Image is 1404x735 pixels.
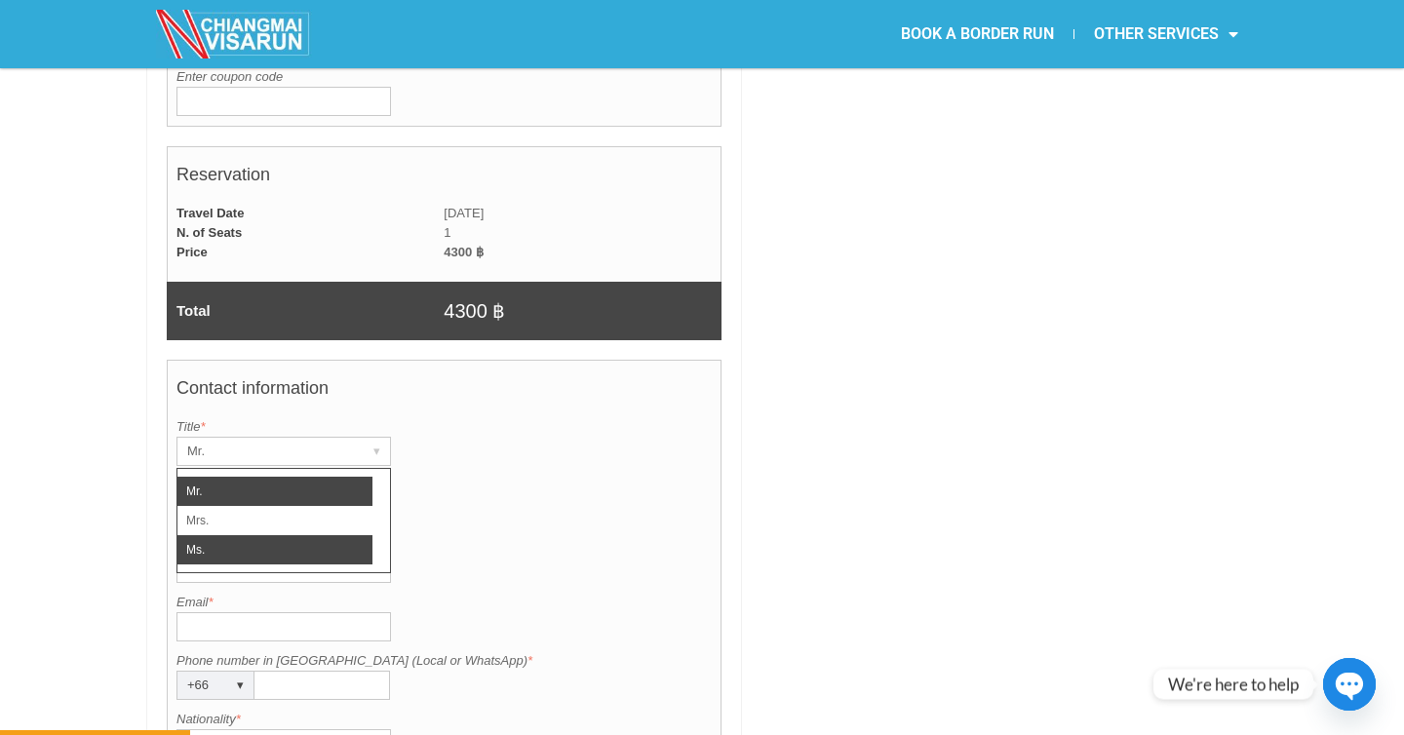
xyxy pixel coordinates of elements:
[176,67,712,87] label: Enter coupon code
[177,535,372,564] li: Ms.
[176,593,712,612] label: Email
[176,651,712,671] label: Phone number in [GEOGRAPHIC_DATA] (Local or WhatsApp)
[881,12,1073,57] a: BOOK A BORDER RUN
[167,204,444,223] td: Travel Date
[444,243,721,262] td: 4300 ฿
[167,243,444,262] td: Price
[176,417,712,437] label: Title
[444,282,721,340] td: 4300 ฿
[176,534,712,554] label: Last name
[444,204,721,223] td: [DATE]
[226,672,253,699] div: ▾
[1074,12,1258,57] a: OTHER SERVICES
[167,282,444,340] td: Total
[444,223,721,243] td: 1
[177,477,372,506] li: Mr.
[176,710,712,729] label: Nationality
[167,223,444,243] td: N. of Seats
[176,368,712,417] h4: Contact information
[176,476,712,495] label: First name
[363,438,390,465] div: ▾
[177,438,353,465] div: Mr.
[177,672,216,699] div: +66
[177,506,372,535] li: Mrs.
[176,155,712,204] h4: Reservation
[702,12,1258,57] nav: Menu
